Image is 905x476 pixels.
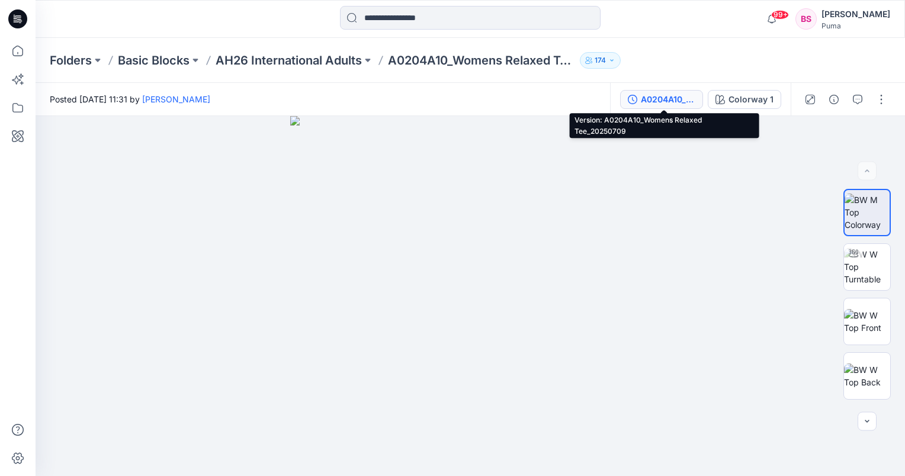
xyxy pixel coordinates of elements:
button: A0204A10_Womens Relaxed Tee_20250709 [620,90,703,109]
img: eyJhbGciOiJIUzI1NiIsImtpZCI6IjAiLCJzbHQiOiJzZXMiLCJ0eXAiOiJKV1QifQ.eyJkYXRhIjp7InR5cGUiOiJzdG9yYW... [290,116,650,476]
button: Details [824,90,843,109]
button: Colorway 1 [708,90,781,109]
img: BW W Top Front [844,309,890,334]
div: A0204A10_Womens Relaxed Tee_20250709 [641,93,695,106]
a: AH26 International Adults [216,52,362,69]
img: BW W Top Back [844,364,890,388]
div: Puma [821,21,890,30]
img: BW W Top Turntable [844,248,890,285]
a: [PERSON_NAME] [142,94,210,104]
div: BS [795,8,817,30]
a: Folders [50,52,92,69]
p: A0204A10_Womens Relaxed Tee_20250709 [388,52,575,69]
a: Basic Blocks [118,52,190,69]
span: 99+ [771,10,789,20]
p: 174 [595,54,606,67]
span: Posted [DATE] 11:31 by [50,93,210,105]
div: Colorway 1 [729,93,774,106]
img: BW M Top Colorway [845,194,890,231]
div: [PERSON_NAME] [821,7,890,21]
button: 174 [580,52,621,69]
